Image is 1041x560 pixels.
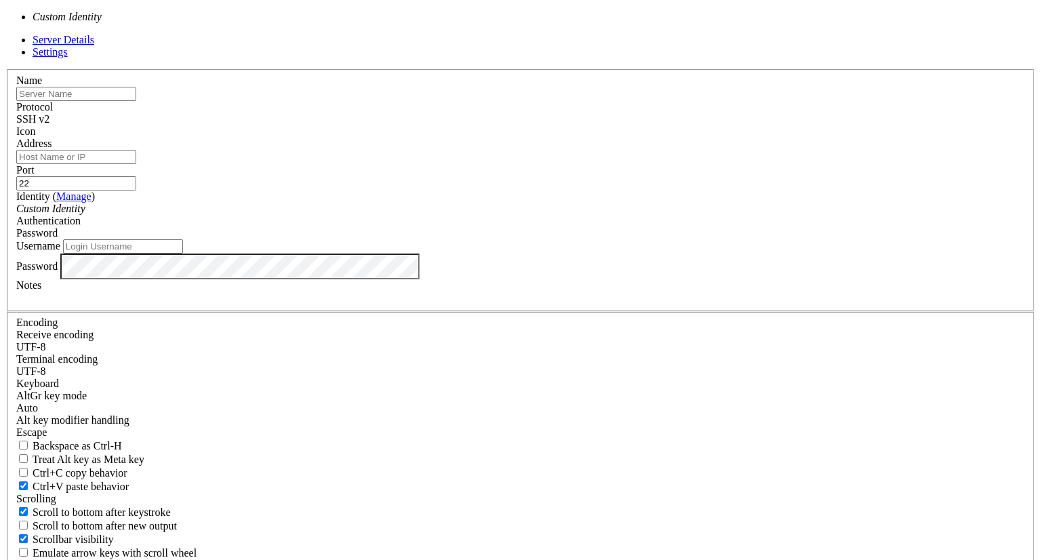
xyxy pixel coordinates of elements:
div: Auto [16,402,1025,414]
a: Settings [33,46,68,58]
label: Name [16,75,42,86]
input: Server Name [16,87,136,101]
div: Password [16,227,1025,239]
span: Backspace as Ctrl-H [33,440,122,452]
i: Custom Identity [33,11,102,22]
span: Scrollbar visibility [33,534,114,545]
i: Custom Identity [16,203,85,214]
span: Escape [16,426,47,438]
label: Port [16,164,35,176]
label: Authentication [16,215,81,226]
label: Whether to scroll to the bottom on any keystroke. [16,506,171,518]
label: Keyboard [16,378,59,389]
span: UTF-8 [16,365,46,377]
a: Server Details [33,34,94,45]
span: Auto [16,402,38,414]
label: Identity [16,191,95,202]
label: Scrolling [16,493,56,504]
span: UTF-8 [16,341,46,353]
div: SSH v2 [16,113,1025,125]
label: Ctrl-C copies if true, send ^C to host if false. Ctrl-Shift-C sends ^C to host if true, copies if... [16,467,127,479]
span: Scroll to bottom after new output [33,520,177,532]
label: Protocol [16,101,53,113]
input: Scroll to bottom after keystroke [19,507,28,516]
label: Controls how the Alt key is handled. Escape: Send an ESC prefix. 8-Bit: Add 128 to the typed char... [16,414,129,426]
label: Scroll to bottom after new output. [16,520,177,532]
input: Login Username [63,239,183,254]
span: Password [16,227,58,239]
div: Escape [16,426,1025,439]
span: Ctrl+V paste behavior [33,481,129,492]
div: UTF-8 [16,341,1025,353]
span: ( ) [53,191,95,202]
label: When using the alternative screen buffer, and DECCKM (Application Cursor Keys) is active, mouse w... [16,547,197,559]
label: Whether the Alt key acts as a Meta key or as a distinct Alt key. [16,454,144,465]
span: Ctrl+C copy behavior [33,467,127,479]
input: Ctrl+V paste behavior [19,481,28,490]
label: The default terminal encoding. ISO-2022 enables character map translations (like graphics maps). ... [16,353,98,365]
label: Username [16,240,60,252]
input: Scroll to bottom after new output [19,521,28,529]
span: Treat Alt key as Meta key [33,454,144,465]
label: Notes [16,279,41,291]
span: Emulate arrow keys with scroll wheel [33,547,197,559]
input: Port Number [16,176,136,191]
label: Address [16,138,52,149]
input: Host Name or IP [16,150,136,164]
input: Ctrl+C copy behavior [19,468,28,477]
label: Ctrl+V pastes if true, sends ^V to host if false. Ctrl+Shift+V sends ^V to host if true, pastes i... [16,481,129,492]
label: If true, the backspace should send BS ('\x08', aka ^H). Otherwise the backspace key should send '... [16,440,122,452]
label: Password [16,260,58,271]
input: Scrollbar visibility [19,534,28,543]
div: UTF-8 [16,365,1025,378]
label: Encoding [16,317,58,328]
span: Scroll to bottom after keystroke [33,506,171,518]
label: Set the expected encoding for data received from the host. If the encodings do not match, visual ... [16,390,87,401]
label: Icon [16,125,35,137]
div: Custom Identity [16,203,1025,215]
label: The vertical scrollbar mode. [16,534,114,545]
span: SSH v2 [16,113,49,125]
input: Backspace as Ctrl-H [19,441,28,449]
label: Set the expected encoding for data received from the host. If the encodings do not match, visual ... [16,329,94,340]
input: Emulate arrow keys with scroll wheel [19,548,28,557]
a: Manage [56,191,91,202]
input: Treat Alt key as Meta key [19,454,28,463]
